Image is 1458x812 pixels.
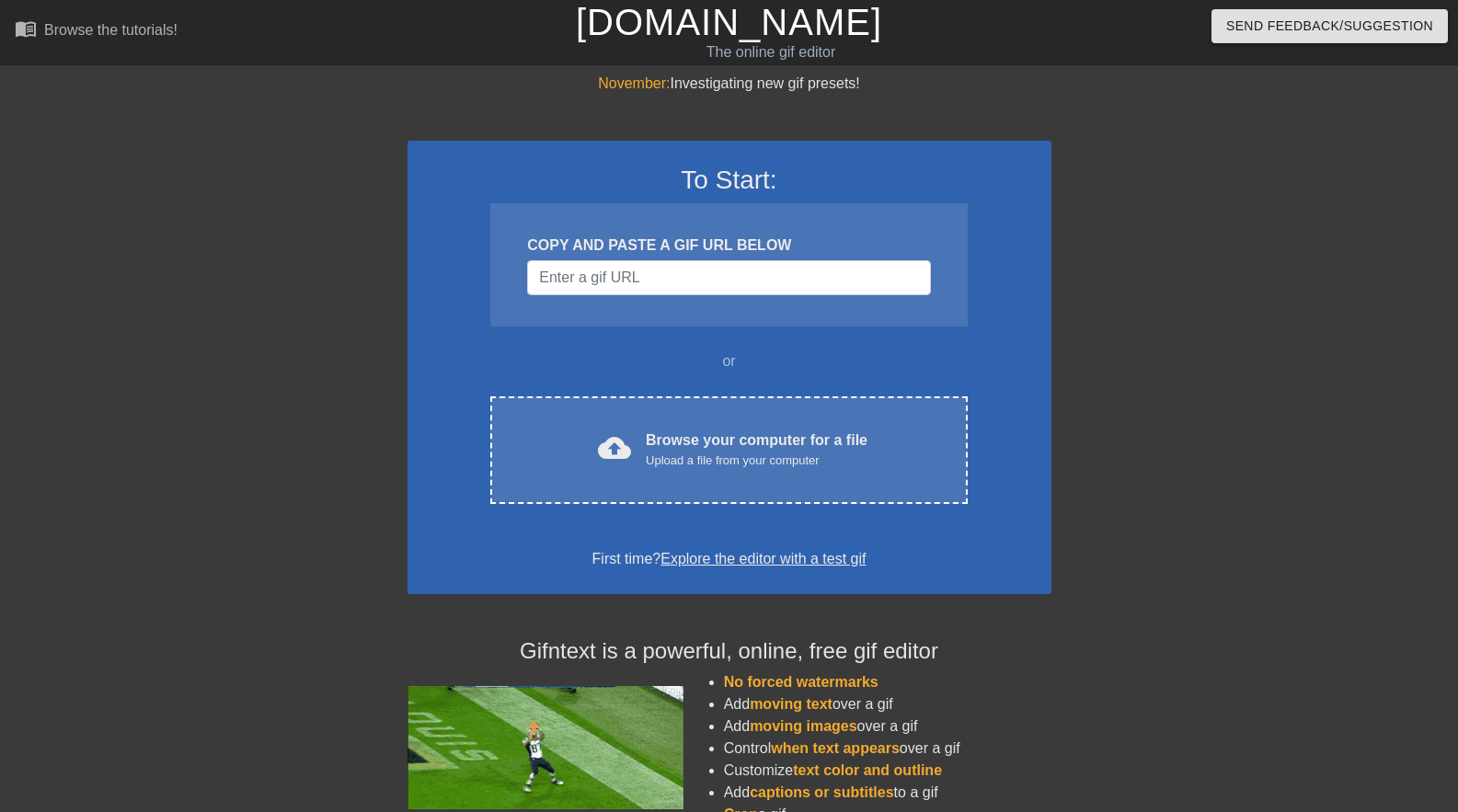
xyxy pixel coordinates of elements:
[724,674,878,690] span: No forced watermarks
[750,784,893,800] span: captions or subtitles
[527,234,930,257] div: COPY AND PASTE A GIF URL BELOW
[646,452,867,470] div: Upload a file from your computer
[431,165,1027,196] h3: To Start:
[408,686,683,809] img: football_small.gif
[598,75,670,91] span: November:
[724,693,1051,715] li: Add over a gif
[598,431,631,464] span: cloud_upload
[1226,15,1433,38] span: Send Feedback/Suggestion
[455,350,1004,372] div: or
[724,760,1051,782] li: Customize
[724,782,1051,804] li: Add to a gif
[527,260,930,295] input: Username
[15,17,37,40] span: menu_book
[1211,9,1448,43] button: Send Feedback/Suggestion
[724,738,1051,760] li: Control over a gif
[408,73,1051,95] div: Investigating new gif presets!
[495,41,1046,63] div: The online gif editor
[646,429,867,470] div: Browse your computer for a file
[44,22,178,38] div: Browse the tutorials!
[660,551,866,566] a: Explore the editor with a test gif
[431,548,1027,570] div: First time?
[576,2,882,42] a: [DOMAIN_NAME]
[724,715,1051,738] li: Add over a gif
[408,638,1051,665] h4: Gifntext is a powerful, online, free gif editor
[771,740,900,756] span: when text appears
[15,17,178,46] a: Browse the tutorials!
[750,696,832,712] span: moving text
[793,762,942,778] span: text color and outline
[750,718,856,734] span: moving images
